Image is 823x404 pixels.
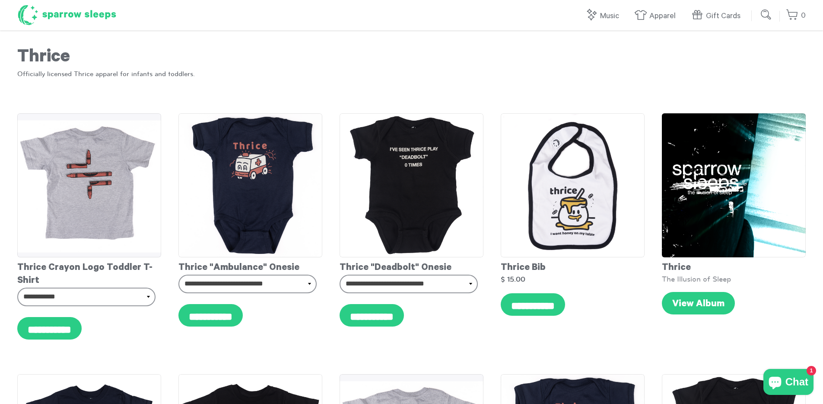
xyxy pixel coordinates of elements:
[178,257,322,275] div: Thrice "Ambulance" Onesie
[662,113,806,257] img: SS-TheIllusionOfSleep-Cover-1600x1600_grande.png
[17,4,117,26] h1: Sparrow Sleeps
[501,257,645,275] div: Thrice Bib
[340,257,483,275] div: Thrice "Deadbolt" Onesie
[340,113,483,257] img: Thrice-DeadboltOnesie_grande.png
[178,113,322,257] img: Thrice-AmbulanceOnesie_grande.png
[758,6,775,23] input: Submit
[501,113,645,257] img: Thrice-Bib_grande.png
[761,369,816,397] inbox-online-store-chat: Shopify online store chat
[501,276,525,283] strong: $ 15.00
[662,257,806,275] div: Thrice
[17,257,161,288] div: Thrice Crayon Logo Toddler T-Shirt
[585,7,623,26] a: Music
[662,275,806,283] div: The Illusion of Sleep
[17,69,806,79] p: Officially licensed Thrice apparel for infants and toddlers.
[691,7,745,26] a: Gift Cards
[662,292,735,314] a: View Album
[786,6,806,25] a: 0
[634,7,680,26] a: Apparel
[17,113,161,257] img: Thrice-ToddlerTeeBack_grande.png
[17,48,806,69] h1: Thrice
